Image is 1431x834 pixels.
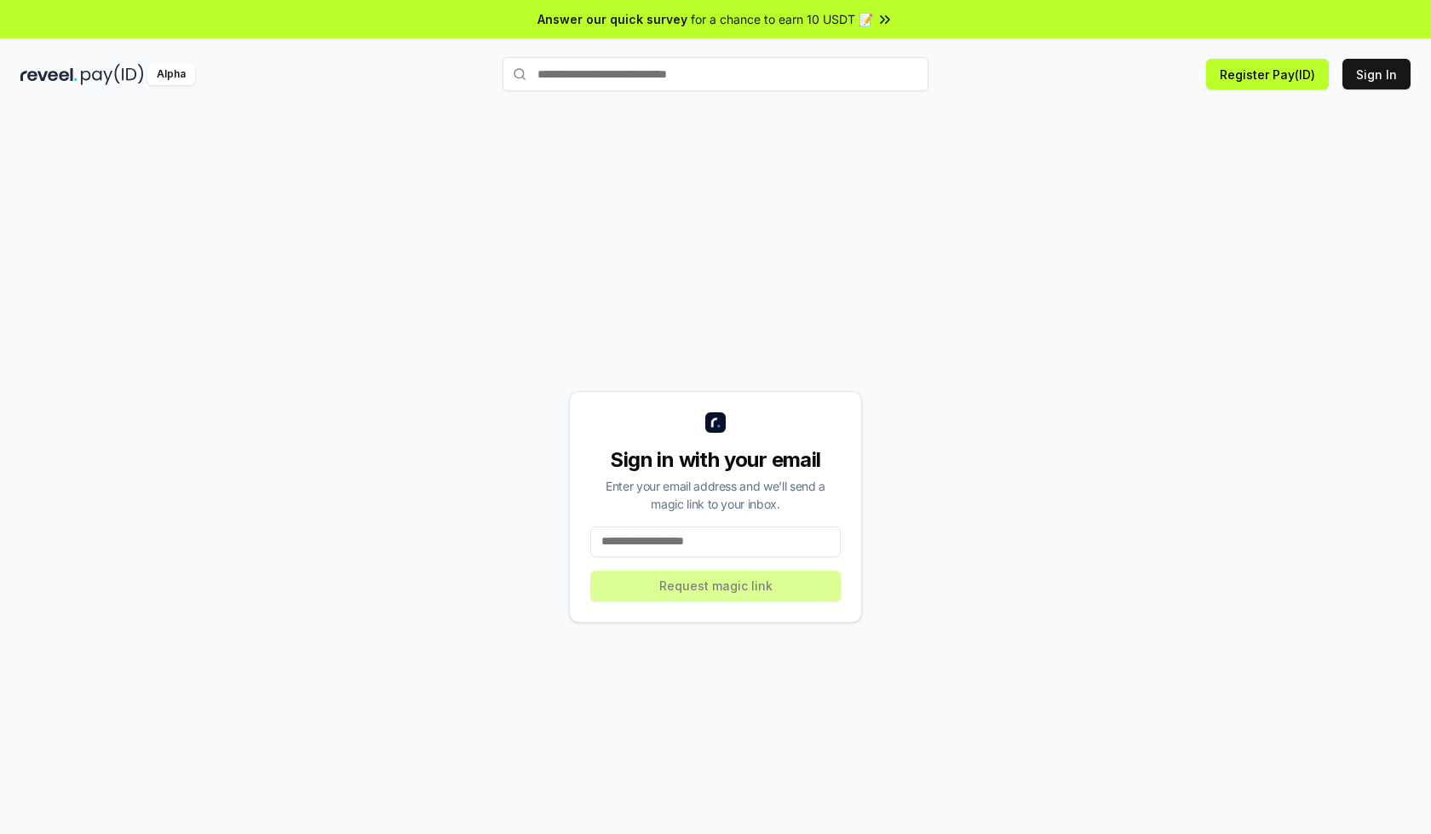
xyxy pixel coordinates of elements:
img: reveel_dark [20,64,78,85]
button: Sign In [1342,59,1411,89]
img: pay_id [81,64,144,85]
div: Sign in with your email [590,446,841,474]
span: for a chance to earn 10 USDT 📝 [691,10,873,28]
div: Enter your email address and we’ll send a magic link to your inbox. [590,477,841,513]
button: Register Pay(ID) [1206,59,1329,89]
div: Alpha [147,64,195,85]
img: logo_small [705,412,726,433]
span: Answer our quick survey [537,10,687,28]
